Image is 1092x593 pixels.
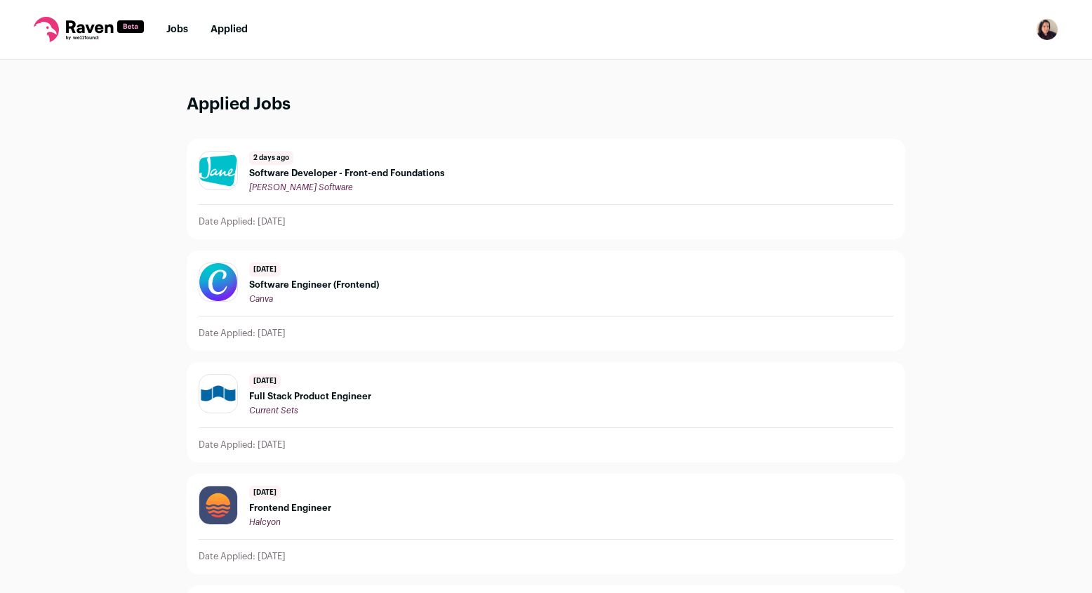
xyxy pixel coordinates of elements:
span: Software Developer - Front-end Foundations [249,168,445,179]
span: [DATE] [249,486,281,500]
button: Open dropdown [1036,18,1058,41]
img: 00635854bbde59d8d29ab82af72c0c522cea1c6bf8361fe9a3ea9b1662fadde0.png [199,263,237,301]
a: [DATE] Frontend Engineer Halcyon Date Applied: [DATE] [187,474,905,573]
a: [DATE] Full Stack Product Engineer Current Sets Date Applied: [DATE] [187,363,905,462]
p: Date Applied: [DATE] [199,328,286,339]
img: 776c141cab407a9a1ccfea17db38180a3f4971279e95bae535a4f3152a63a380.png [199,152,237,189]
img: f33ffdc04ea2a1c6d0b99c1fd7385668d1eb7844aa5ffcf35820ca811d902bd1.png [199,375,237,413]
span: Frontend Engineer [249,502,331,514]
a: Jobs [166,25,188,34]
img: 988e7ef16dfded0c42ec362b9d2631725fa835f06338e3777ae8e166c44e2cac.jpg [199,486,237,524]
p: Date Applied: [DATE] [199,216,286,227]
a: [DATE] Software Engineer (Frontend) Canva Date Applied: [DATE] [187,251,905,350]
span: [DATE] [249,262,281,276]
p: Date Applied: [DATE] [199,551,286,562]
a: 2 days ago Software Developer - Front-end Foundations [PERSON_NAME] Software Date Applied: [DATE] [187,140,905,239]
span: 2 days ago [249,151,293,165]
span: Halcyon [249,518,281,526]
span: Full Stack Product Engineer [249,391,371,402]
span: [PERSON_NAME] Software [249,183,353,192]
p: Date Applied: [DATE] [199,439,286,451]
h1: Applied Jobs [187,93,905,116]
img: 15926154-medium_jpg [1036,18,1058,41]
span: Current Sets [249,406,298,415]
span: [DATE] [249,374,281,388]
span: Canva [249,295,273,303]
a: Applied [211,25,248,34]
span: Software Engineer (Frontend) [249,279,379,291]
